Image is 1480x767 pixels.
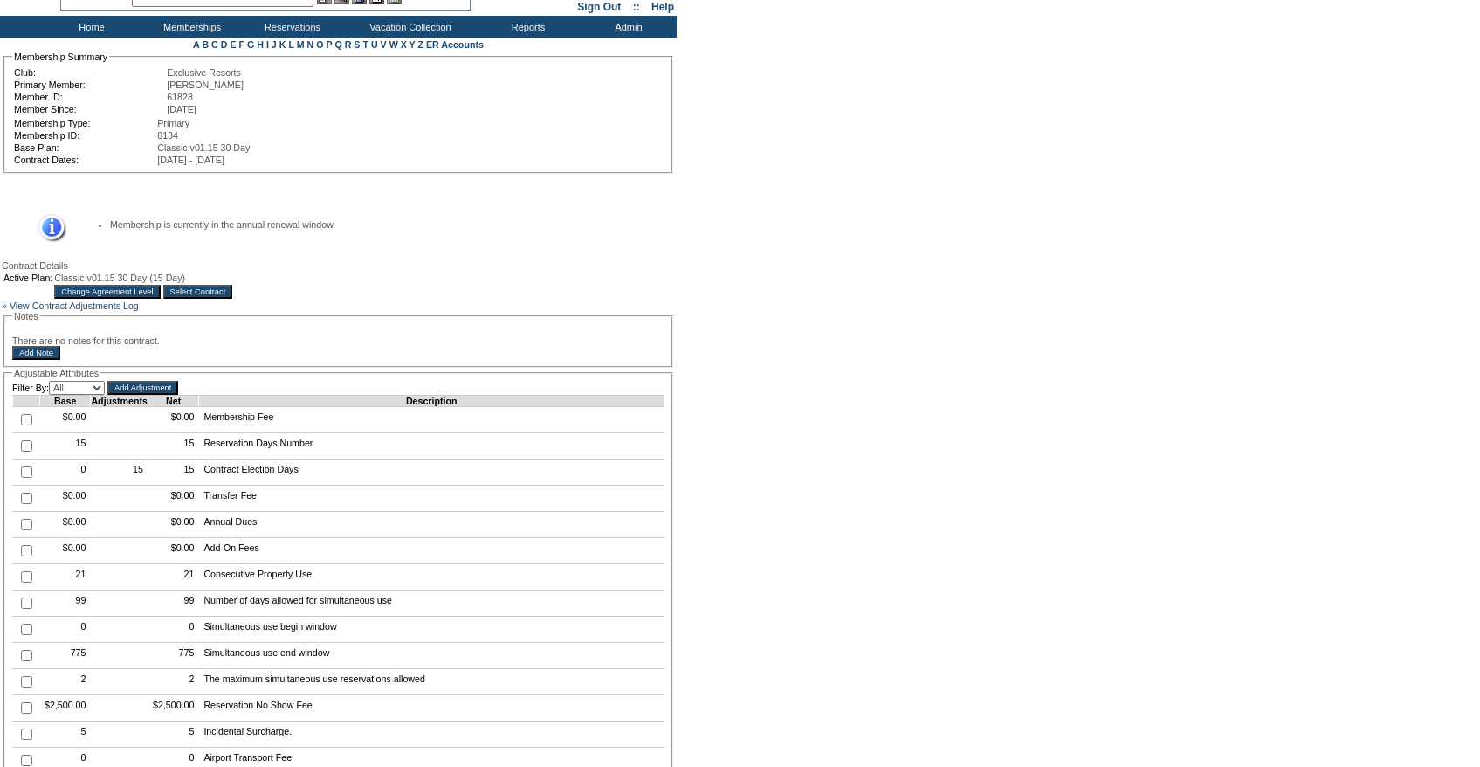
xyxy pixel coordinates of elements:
[327,39,333,50] a: P
[341,16,476,38] td: Vacation Collection
[279,39,286,50] a: K
[12,346,60,360] input: Add Note
[157,155,224,165] span: [DATE] - [DATE]
[199,486,664,512] td: Transfer Fee
[40,695,91,722] td: $2,500.00
[401,39,407,50] a: X
[167,79,244,90] span: [PERSON_NAME]
[148,538,198,564] td: $0.00
[157,130,178,141] span: 8134
[14,67,165,78] td: Club:
[14,155,155,165] td: Contract Dates:
[14,142,155,153] td: Base Plan:
[247,39,254,50] a: G
[12,52,109,62] legend: Membership Summary
[148,433,198,460] td: 15
[148,564,198,591] td: 21
[354,39,360,50] a: S
[148,460,198,486] td: 15
[39,16,140,38] td: Home
[148,407,198,433] td: $0.00
[148,486,198,512] td: $0.00
[199,643,664,669] td: Simultaneous use end window
[148,722,198,748] td: 5
[334,39,341,50] a: Q
[633,1,640,13] span: ::
[199,722,664,748] td: Incidental Surcharge.
[148,512,198,538] td: $0.00
[91,396,148,407] td: Adjustments
[193,39,199,50] a: A
[167,92,193,102] span: 61828
[238,39,244,50] a: F
[257,39,264,50] a: H
[345,39,352,50] a: R
[199,617,664,643] td: Simultaneous use begin window
[12,311,40,321] legend: Notes
[230,39,236,50] a: E
[40,617,91,643] td: 0
[307,39,314,50] a: N
[272,39,277,50] a: J
[14,104,165,114] td: Member Since:
[40,564,91,591] td: 21
[199,433,664,460] td: Reservation Days Number
[148,396,198,407] td: Net
[199,538,664,564] td: Add-On Fees
[199,512,664,538] td: Annual Dues
[12,335,160,346] span: There are no notes for this contract.
[14,118,155,128] td: Membership Type:
[476,16,576,38] td: Reports
[12,381,105,395] td: Filter By:
[40,722,91,748] td: 5
[221,39,228,50] a: D
[297,39,305,50] a: M
[148,669,198,695] td: 2
[54,273,185,283] span: Classic v01.15 30 Day (15 Day)
[110,219,647,230] li: Membership is currently in the annual renewal window.
[199,564,664,591] td: Consecutive Property Use
[27,214,66,243] img: Information Message
[417,39,423,50] a: Z
[3,273,52,283] td: Active Plan:
[2,301,139,311] a: » View Contract Adjustments Log
[40,460,91,486] td: 0
[167,67,241,78] span: Exclusive Resorts
[410,39,416,50] a: Y
[12,368,100,378] legend: Adjustable Attributes
[240,16,341,38] td: Reservations
[211,39,218,50] a: C
[40,643,91,669] td: 775
[199,460,664,486] td: Contract Election Days
[148,591,198,617] td: 99
[40,433,91,460] td: 15
[199,396,664,407] td: Description
[202,39,209,50] a: B
[199,695,664,722] td: Reservation No Show Fee
[199,591,664,617] td: Number of days allowed for simultaneous use
[576,16,677,38] td: Admin
[381,39,387,50] a: V
[426,39,484,50] a: ER Accounts
[651,1,674,13] a: Help
[148,695,198,722] td: $2,500.00
[167,104,196,114] span: [DATE]
[14,79,165,90] td: Primary Member:
[163,285,233,299] input: Select Contract
[362,39,368,50] a: T
[14,130,155,141] td: Membership ID:
[199,407,664,433] td: Membership Fee
[316,39,323,50] a: O
[2,260,675,271] div: Contract Details
[40,407,91,433] td: $0.00
[40,538,91,564] td: $0.00
[107,381,178,395] input: Add Adjustment
[14,92,165,102] td: Member ID:
[40,512,91,538] td: $0.00
[389,39,398,50] a: W
[288,39,293,50] a: L
[148,617,198,643] td: 0
[157,142,250,153] span: Classic v01.15 30 Day
[577,1,621,13] a: Sign Out
[54,285,160,299] input: Change Agreement Level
